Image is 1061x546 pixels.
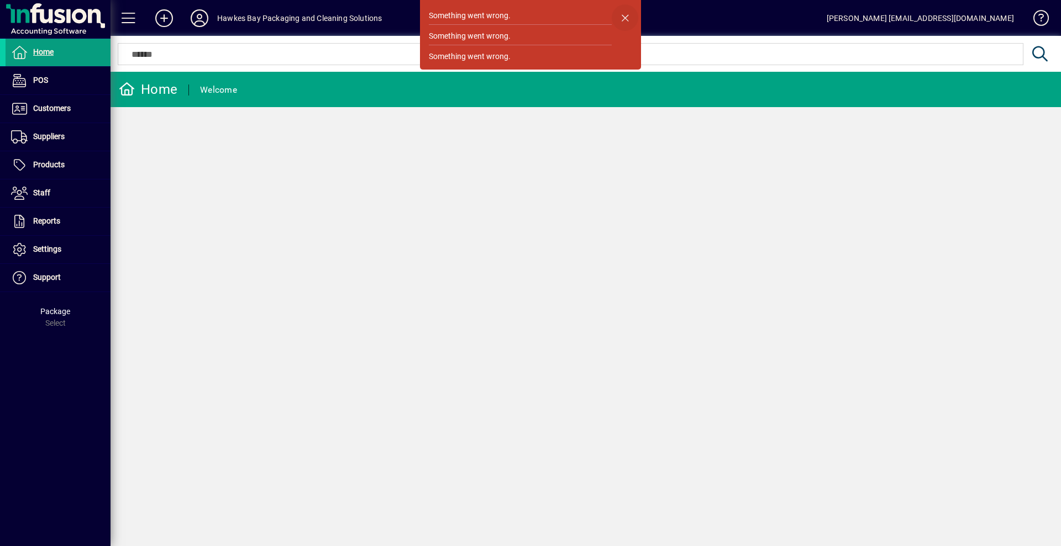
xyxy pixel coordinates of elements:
[33,132,65,141] span: Suppliers
[33,245,61,253] span: Settings
[6,179,111,207] a: Staff
[217,9,382,27] div: Hawkes Bay Packaging and Cleaning Solutions
[33,104,71,113] span: Customers
[6,208,111,235] a: Reports
[827,9,1014,27] div: [PERSON_NAME] [EMAIL_ADDRESS][DOMAIN_NAME]
[146,8,182,28] button: Add
[33,76,48,84] span: POS
[6,95,111,123] a: Customers
[6,236,111,263] a: Settings
[182,8,217,28] button: Profile
[33,216,60,225] span: Reports
[33,273,61,282] span: Support
[6,123,111,151] a: Suppliers
[33,47,54,56] span: Home
[6,151,111,179] a: Products
[6,67,111,94] a: POS
[119,81,177,98] div: Home
[33,188,50,197] span: Staff
[6,264,111,291] a: Support
[33,160,65,169] span: Products
[40,307,70,316] span: Package
[200,81,237,99] div: Welcome
[1025,2,1047,38] a: Knowledge Base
